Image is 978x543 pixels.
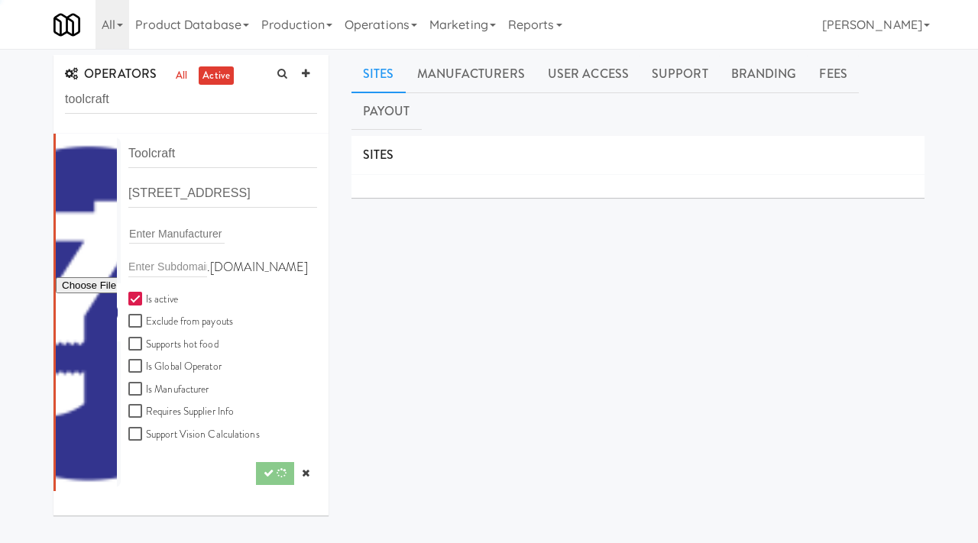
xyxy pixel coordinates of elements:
input: Is Global Operator [128,360,146,373]
img: Micromart [53,11,80,38]
input: Enter Manufacturer [129,224,225,244]
li: .[DOMAIN_NAME] Is active Exclude from payoutsSupports hot food Is Global Operator Is Manufacturer... [53,134,329,491]
input: Search Operator [65,86,317,114]
input: Operator name [128,140,317,168]
input: Enter Subdomain [128,256,207,277]
a: all [172,66,191,86]
label: Is Global Operator [128,357,222,377]
input: Support Vision Calculations [128,428,146,441]
span: SITES [363,146,394,163]
label: Requires Supplier Info [128,402,234,422]
input: Is active [128,293,146,305]
a: Manufacturers [406,55,536,93]
label: Exclude from payouts [128,312,233,331]
label: Supports hot food [128,335,219,354]
a: Branding [720,55,808,93]
label: .[DOMAIN_NAME] [207,256,308,279]
label: Support Vision Calculations [128,425,260,444]
a: Payout [351,92,422,131]
input: Supports hot food [128,338,146,351]
label: Is active [128,290,178,309]
input: Exclude from payouts [128,315,146,328]
a: Sites [351,55,406,93]
input: Requires Supplier Info [128,406,146,418]
input: Operator address [128,179,317,208]
a: active [199,66,234,86]
a: User Access [536,55,640,93]
a: Support [640,55,720,93]
label: Is Manufacturer [128,380,209,399]
input: Is Manufacturer [128,383,146,396]
span: OPERATORS [65,65,157,82]
a: Fees [808,55,858,93]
